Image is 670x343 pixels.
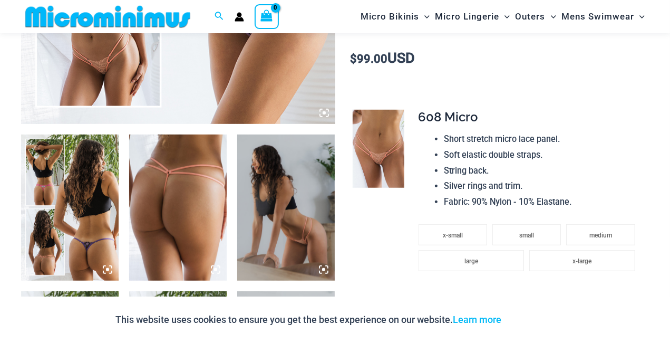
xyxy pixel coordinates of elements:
[432,3,512,30] a: Micro LingerieMenu ToggleMenu Toggle
[464,258,478,265] span: large
[347,51,649,67] p: USD
[559,3,647,30] a: Mens SwimwearMenu ToggleMenu Toggle
[444,147,640,163] li: Soft elastic double straps.
[419,109,478,125] span: 608 Micro
[255,4,279,28] a: View Shopping Cart, empty
[435,3,499,30] span: Micro Lingerie
[215,10,224,23] a: Search icon link
[453,314,502,325] a: Learn more
[499,3,510,30] span: Menu Toggle
[350,52,387,65] bdi: 99.00
[444,131,640,147] li: Short stretch micro lace panel.
[529,250,635,271] li: x-large
[519,232,534,239] span: small
[510,307,555,332] button: Accept
[350,52,357,65] span: $
[634,3,645,30] span: Menu Toggle
[419,250,525,271] li: large
[516,3,546,30] span: Outers
[235,12,244,22] a: Account icon link
[443,232,463,239] span: x-small
[419,224,487,245] li: x-small
[566,224,635,245] li: medium
[353,110,404,187] img: Sip Bellini 608 Micro Thong
[358,3,432,30] a: Micro BikinisMenu ToggleMenu Toggle
[361,3,419,30] span: Micro Bikinis
[116,312,502,328] p: This website uses cookies to ensure you get the best experience on our website.
[444,178,640,194] li: Silver rings and trim.
[356,2,649,32] nav: Site Navigation
[21,5,195,28] img: MM SHOP LOGO FLAT
[444,194,640,210] li: Fabric: 90% Nylon - 10% Elastane.
[237,135,335,281] img: Sip Bellini 608 Micro Thong
[546,3,556,30] span: Menu Toggle
[21,135,119,281] img: Collection Pack b (5)
[492,224,561,245] li: small
[129,135,227,281] img: Sip Bellini 608 Micro Thong
[419,3,430,30] span: Menu Toggle
[561,3,634,30] span: Mens Swimwear
[513,3,559,30] a: OutersMenu ToggleMenu Toggle
[589,232,612,239] span: medium
[573,258,592,265] span: x-large
[444,163,640,179] li: String back.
